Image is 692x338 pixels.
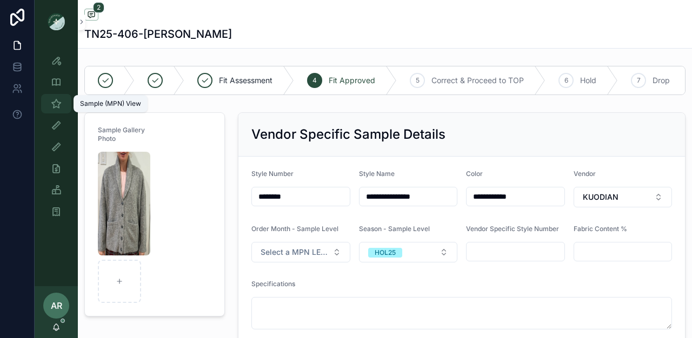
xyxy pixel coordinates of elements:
h2: Vendor Specific Sample Details [251,126,445,143]
img: App logo [48,13,65,30]
span: Order Month - Sample Level [251,225,338,233]
span: Sample Gallery Photo [98,126,145,143]
button: Select Button [251,242,350,262]
button: Select Button [574,187,673,207]
span: AR [51,299,62,312]
button: Select Button [359,242,458,262]
span: Fit Assessment [219,75,272,86]
span: Color [466,170,483,178]
span: KUODIAN [583,192,618,202]
div: scrollable content [35,43,78,235]
span: Fit Approved [329,75,375,86]
span: Select a MPN LEVEL ORDER MONTH [261,247,328,258]
img: Screenshot-2025-08-13-122741.png [98,152,150,255]
div: Sample (MPN) View [80,99,141,108]
span: Vendor [574,170,596,178]
span: Season - Sample Level [359,225,430,233]
span: 5 [416,76,420,85]
span: 7 [637,76,641,85]
span: Style Number [251,170,294,178]
div: HOL25 [375,248,396,258]
span: 6 [564,76,568,85]
h1: TN25-406-[PERSON_NAME] [84,26,232,42]
span: Correct & Proceed to TOP [431,75,524,86]
button: 2 [84,9,98,22]
span: Vendor Specific Style Number [466,225,559,233]
span: 4 [312,76,317,85]
span: Specifications [251,280,295,288]
span: Fabric Content % [574,225,627,233]
span: 2 [93,2,104,13]
span: Drop [653,75,670,86]
span: Hold [580,75,596,86]
span: Style Name [359,170,395,178]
